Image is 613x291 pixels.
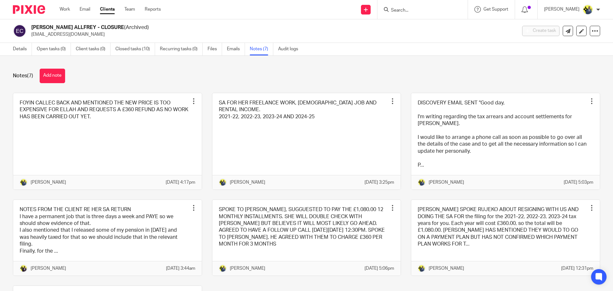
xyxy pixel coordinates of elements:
a: Email [80,6,90,13]
button: Create task [522,26,559,36]
h1: Notes [13,73,33,79]
a: Emails [227,43,245,55]
img: Dennis-Starbridge.jpg [583,5,593,15]
a: Audit logs [278,43,303,55]
a: Team [124,6,135,13]
a: Work [60,6,70,13]
p: [DATE] 4:17pm [166,179,195,186]
span: (7) [27,73,33,78]
a: Client tasks (0) [76,43,111,55]
h2: [PERSON_NAME] ALLFREY - CLOSURE [31,24,416,31]
p: [DATE] 5:03pm [564,179,593,186]
p: [PERSON_NAME] [31,265,66,272]
p: [DATE] 3:44am [166,265,195,272]
a: Closed tasks (10) [115,43,155,55]
a: Notes (7) [250,43,273,55]
button: Add note [40,69,65,83]
p: [PERSON_NAME] [544,6,579,13]
p: [PERSON_NAME] [429,179,464,186]
img: Dennis-Starbridge.jpg [219,179,227,186]
a: Details [13,43,32,55]
span: (Archived) [124,25,149,30]
a: Files [208,43,222,55]
input: Search [390,8,448,14]
p: [DATE] 3:25pm [365,179,394,186]
a: Recurring tasks (0) [160,43,203,55]
img: Dennis-Starbridge.jpg [219,265,227,272]
p: [EMAIL_ADDRESS][DOMAIN_NAME] [31,31,512,38]
span: Get Support [483,7,508,12]
img: Pixie [13,5,45,14]
a: Clients [100,6,115,13]
p: [PERSON_NAME] [429,265,464,272]
img: Dennis-Starbridge.jpg [418,179,425,186]
img: Dennis-Starbridge.jpg [20,179,27,186]
p: [PERSON_NAME] [230,265,265,272]
p: [DATE] 12:31pm [561,265,593,272]
a: Reports [145,6,161,13]
img: Yemi-Starbridge.jpg [20,265,27,272]
p: [PERSON_NAME] [230,179,265,186]
img: Dennis-Starbridge.jpg [418,265,425,272]
p: [DATE] 5:06pm [365,265,394,272]
a: Open tasks (0) [37,43,71,55]
img: svg%3E [13,24,26,38]
p: [PERSON_NAME] [31,179,66,186]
